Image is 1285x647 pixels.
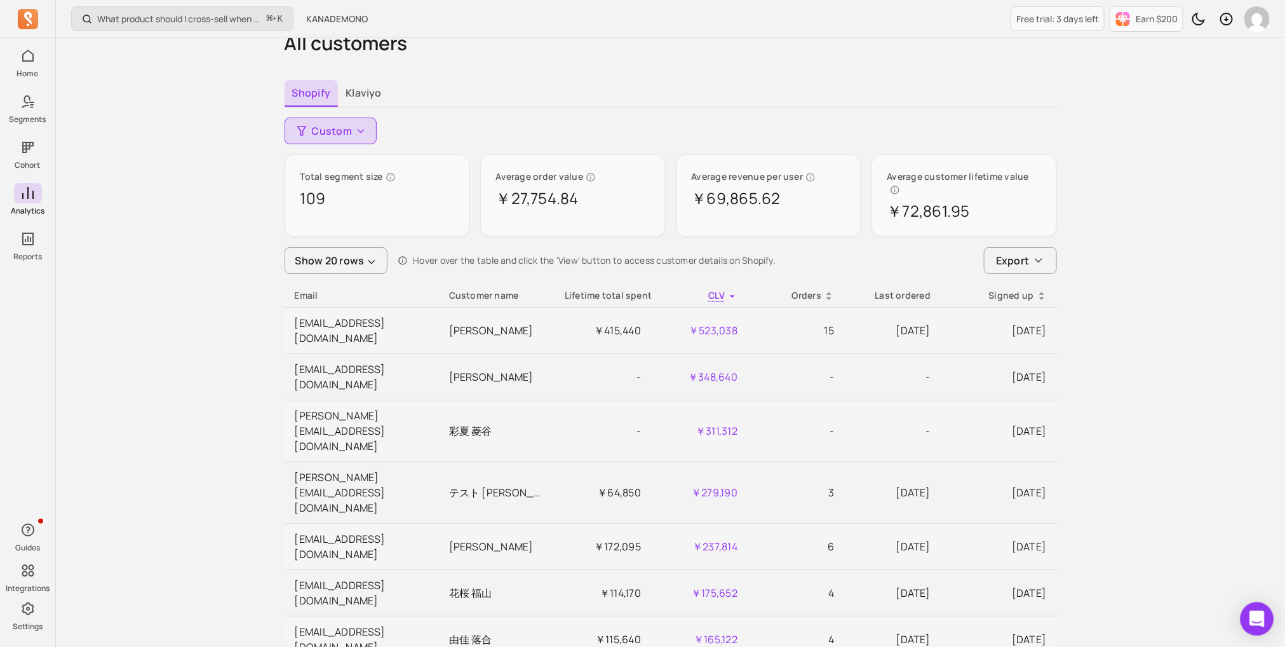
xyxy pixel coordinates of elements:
[449,585,544,601] p: 花桜 福山
[565,289,641,302] div: Lifetime total spent
[1186,6,1211,32] button: Toggle dark mode
[708,289,725,301] span: CLV
[13,622,43,632] p: Settings
[285,80,339,107] button: Shopify
[748,462,844,524] td: 3
[496,170,650,183] p: Average order value
[1016,13,1099,25] p: Free trial: 3 days left
[1136,13,1178,25] p: Earn $200
[984,247,1056,274] button: Export
[285,524,439,570] td: [EMAIL_ADDRESS][DOMAIN_NAME]
[15,543,40,553] p: Guides
[312,123,352,139] span: Custom
[338,80,389,106] button: Klaviyo
[413,254,776,267] p: Hover over the table and click the 'View' button to access customer details on Shopify.
[854,323,931,338] p: [DATE]
[854,369,931,385] p: -
[299,8,375,31] button: KANADEMONO
[266,11,273,27] kbd: ⌘
[449,485,544,500] p: テスト [PERSON_NAME]
[6,583,50,594] p: Integrations
[996,253,1029,268] span: Export
[300,170,454,183] p: Total segment size
[951,585,1046,601] p: [DATE]
[951,423,1046,439] p: [DATE]
[285,570,439,616] td: [EMAIL_ADDRESS][DOMAIN_NAME]
[11,206,44,216] p: Analytics
[854,289,931,302] div: Last ordered
[278,14,283,24] kbd: K
[71,6,293,31] button: What product should I cross-sell when a customer purchases a product?⌘+K
[555,524,651,570] td: ￥172,095
[300,188,454,208] p: 109
[555,570,651,616] td: ￥114,170
[17,69,39,79] p: Home
[951,289,1046,302] div: Signed up
[15,160,41,170] p: Cohort
[285,354,439,400] td: [EMAIL_ADDRESS][DOMAIN_NAME]
[496,188,650,208] p: ￥27,754.84
[267,12,283,25] span: +
[449,289,544,302] p: Customer name
[651,354,748,400] td: ￥348,640
[449,369,544,385] p: [PERSON_NAME]
[449,423,544,439] p: 彩夏 菱谷
[951,323,1046,338] p: [DATE]
[758,289,834,302] div: Orders
[651,570,748,616] td: ￥175,652
[748,570,844,616] td: 4
[449,323,544,338] p: [PERSON_NAME]
[951,539,1046,554] p: [DATE]
[748,524,844,570] td: 6
[306,13,368,25] span: KANADEMONO
[854,485,931,500] p: [DATE]
[1110,6,1183,32] button: Earn $200
[1241,603,1274,636] div: Open Intercom Messenger
[555,308,651,354] td: ￥415,440
[449,539,544,554] p: [PERSON_NAME]
[951,485,1046,500] p: [DATE]
[854,585,931,601] p: [DATE]
[651,400,748,462] td: ￥311,312
[13,252,42,262] p: Reports
[14,517,42,555] button: Guides
[887,170,1041,196] p: Average customer lifetime value
[1011,6,1105,31] a: Free trial: 3 days left
[285,462,439,524] td: [PERSON_NAME][EMAIL_ADDRESS][DOMAIN_NAME]
[651,524,748,570] td: ￥237,814
[748,354,844,400] td: -
[854,423,931,439] p: -
[97,13,262,25] p: What product should I cross-sell when a customer purchases a product?
[555,400,651,462] td: -
[285,32,1057,55] h1: All customers
[285,400,439,462] td: [PERSON_NAME][EMAIL_ADDRESS][DOMAIN_NAME]
[692,188,845,208] p: ￥69,865.62
[10,114,46,125] p: Segments
[748,400,844,462] td: -
[1244,6,1270,32] img: avatar
[651,308,748,354] td: ￥523,038
[854,539,931,554] p: [DATE]
[951,369,1046,385] p: [DATE]
[887,201,1041,221] p: ￥72,861.95
[854,632,931,647] p: [DATE]
[748,308,844,354] td: 15
[555,462,651,524] td: ￥64,850
[285,308,439,354] td: [EMAIL_ADDRESS][DOMAIN_NAME]
[295,289,429,302] div: Email
[285,247,388,274] button: Show 20 rows
[285,118,377,144] button: Custom
[449,632,544,647] p: 由佳 落合
[692,170,845,183] p: Average revenue per user
[951,632,1046,647] p: [DATE]
[555,354,651,400] td: -
[651,462,748,524] td: ￥279,190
